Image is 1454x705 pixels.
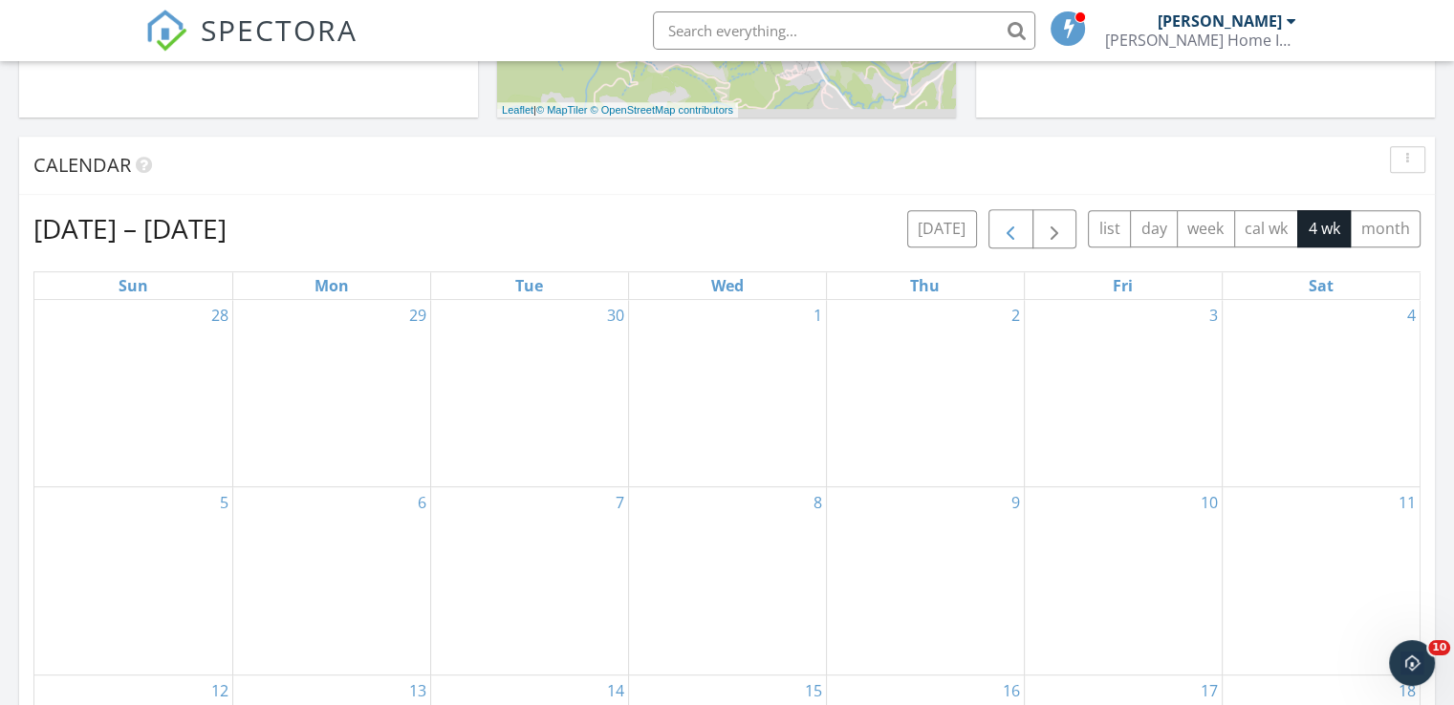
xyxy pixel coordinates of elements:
[1222,300,1420,487] td: Go to October 4, 2025
[1428,640,1450,655] span: 10
[1105,31,1296,50] div: Wayne Home Inspection
[826,300,1024,487] td: Go to October 2, 2025
[628,300,826,487] td: Go to October 1, 2025
[216,487,232,518] a: Go to October 5, 2025
[907,210,977,247] button: [DATE]
[1234,210,1299,247] button: cal wk
[145,26,358,66] a: SPECTORA
[33,209,227,247] h2: [DATE] – [DATE]
[810,300,826,331] a: Go to October 1, 2025
[502,104,533,116] a: Leaflet
[988,209,1033,248] button: Previous
[1088,210,1131,247] button: list
[591,104,733,116] a: © OpenStreetMap contributors
[1297,210,1351,247] button: 4 wk
[1024,300,1222,487] td: Go to October 3, 2025
[1158,11,1282,31] div: [PERSON_NAME]
[1109,272,1137,299] a: Friday
[826,486,1024,674] td: Go to October 9, 2025
[1389,640,1435,686] iframe: Intercom live chat
[232,486,430,674] td: Go to October 6, 2025
[405,300,430,331] a: Go to September 29, 2025
[1395,487,1420,518] a: Go to October 11, 2025
[311,272,353,299] a: Monday
[653,11,1035,50] input: Search everything...
[1205,300,1222,331] a: Go to October 3, 2025
[628,486,826,674] td: Go to October 8, 2025
[1197,487,1222,518] a: Go to October 10, 2025
[612,487,628,518] a: Go to October 7, 2025
[1222,486,1420,674] td: Go to October 11, 2025
[207,300,232,331] a: Go to September 28, 2025
[1350,210,1421,247] button: month
[1177,210,1235,247] button: week
[1008,300,1024,331] a: Go to October 2, 2025
[430,486,628,674] td: Go to October 7, 2025
[201,10,358,50] span: SPECTORA
[810,487,826,518] a: Go to October 8, 2025
[34,300,232,487] td: Go to September 28, 2025
[603,300,628,331] a: Go to September 30, 2025
[232,300,430,487] td: Go to September 29, 2025
[33,152,131,178] span: Calendar
[1008,487,1024,518] a: Go to October 9, 2025
[145,10,187,52] img: The Best Home Inspection Software - Spectora
[1024,486,1222,674] td: Go to October 10, 2025
[1305,272,1337,299] a: Saturday
[34,486,232,674] td: Go to October 5, 2025
[707,272,748,299] a: Wednesday
[497,102,738,118] div: |
[511,272,547,299] a: Tuesday
[906,272,944,299] a: Thursday
[430,300,628,487] td: Go to September 30, 2025
[1403,300,1420,331] a: Go to October 4, 2025
[414,487,430,518] a: Go to October 6, 2025
[115,272,152,299] a: Sunday
[1032,209,1077,248] button: Next
[536,104,588,116] a: © MapTiler
[1130,210,1178,247] button: day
